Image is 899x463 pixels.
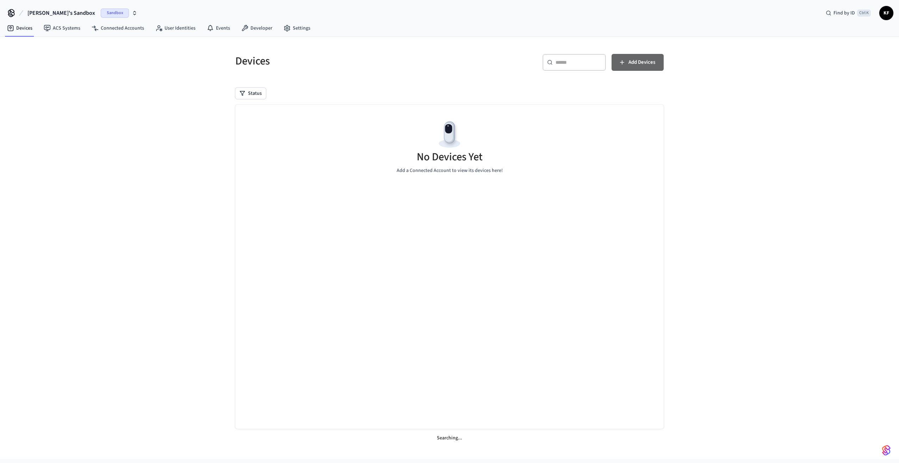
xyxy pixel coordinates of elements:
img: Devices Empty State [434,119,465,150]
a: ACS Systems [38,22,86,35]
button: Status [235,88,266,99]
span: Sandbox [101,8,129,18]
p: Add a Connected Account to view its devices here! [397,167,503,174]
button: KF [879,6,893,20]
a: User Identities [150,22,201,35]
a: Events [201,22,236,35]
span: KF [880,7,893,19]
a: Settings [278,22,316,35]
span: Ctrl K [857,10,871,17]
a: Developer [236,22,278,35]
a: Devices [1,22,38,35]
span: Add Devices [628,58,655,67]
h5: Devices [235,54,445,68]
span: Find by ID [833,10,855,17]
a: Connected Accounts [86,22,150,35]
button: Add Devices [612,54,664,71]
img: SeamLogoGradient.69752ec5.svg [882,445,891,456]
div: Find by IDCtrl K [820,7,876,19]
span: [PERSON_NAME]'s Sandbox [27,9,95,17]
h5: No Devices Yet [417,150,483,164]
div: Searching... [235,429,664,447]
